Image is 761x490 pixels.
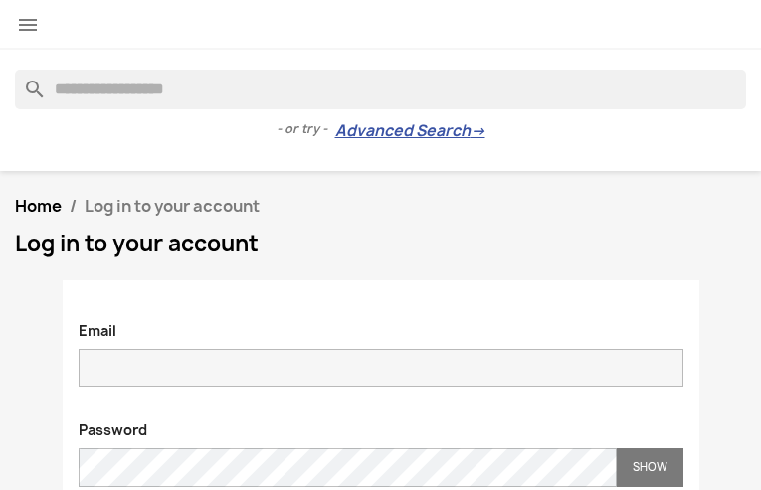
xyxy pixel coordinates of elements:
[64,410,162,440] label: Password
[15,232,746,255] h1: Log in to your account
[79,448,617,487] input: Password input
[15,70,746,109] input: Search
[617,448,683,487] button: Show
[471,121,485,141] span: →
[15,195,62,217] a: Home
[64,311,131,341] label: Email
[277,119,335,139] span: - or try -
[335,121,485,141] a: Advanced Search→
[16,13,40,37] i: 
[15,70,39,93] i: search
[85,195,260,217] span: Log in to your account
